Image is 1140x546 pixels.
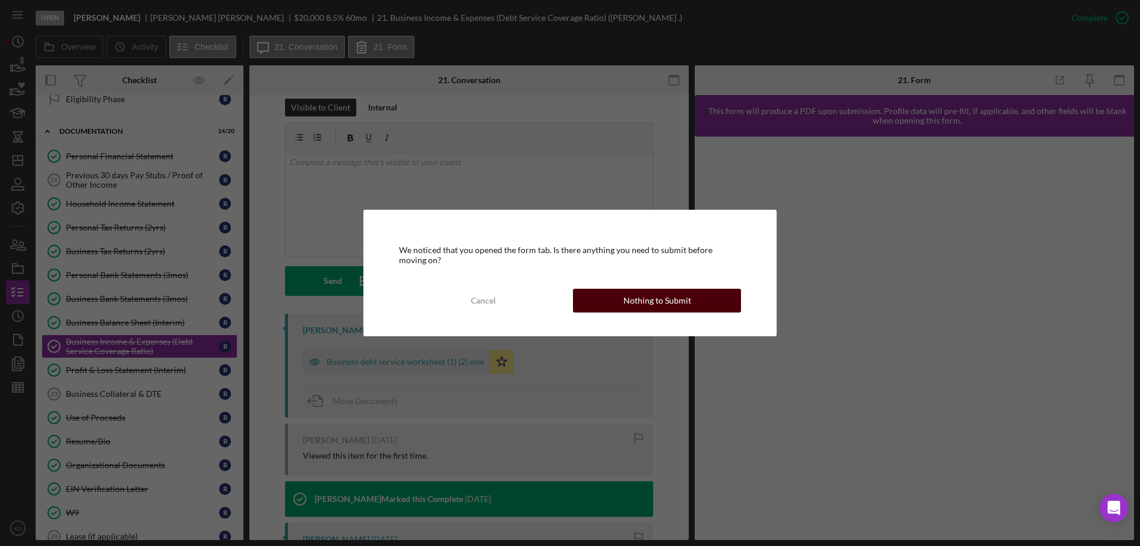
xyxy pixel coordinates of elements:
div: Open Intercom Messenger [1100,494,1128,522]
div: We noticed that you opened the form tab. Is there anything you need to submit before moving on? [399,245,741,264]
button: Cancel [399,289,567,313]
div: Nothing to Submit [623,289,691,313]
button: Nothing to Submit [573,289,741,313]
div: Cancel [471,289,496,313]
